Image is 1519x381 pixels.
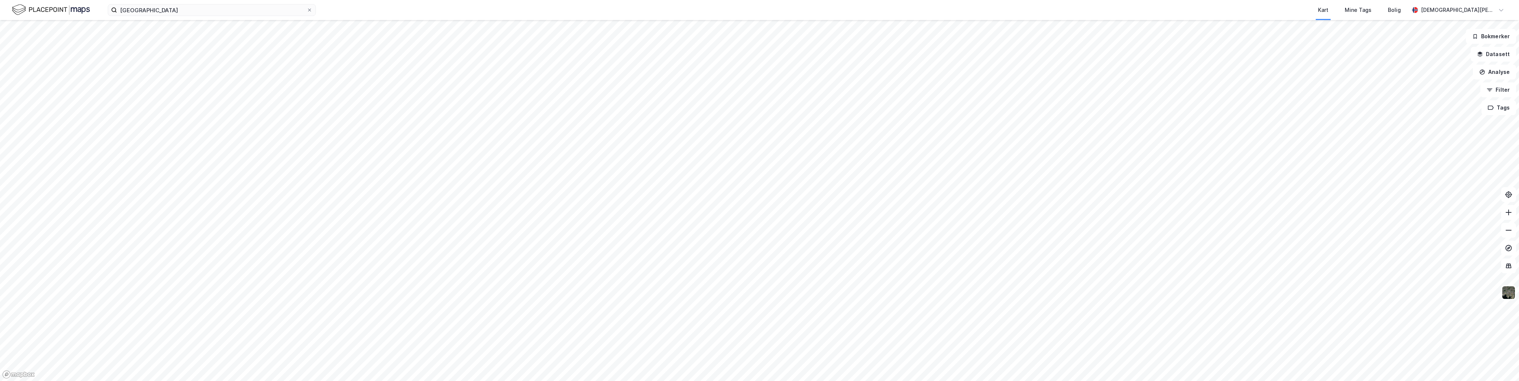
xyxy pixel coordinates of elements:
[1482,345,1519,381] iframe: Chat Widget
[1471,47,1516,62] button: Datasett
[1318,6,1328,14] div: Kart
[1388,6,1401,14] div: Bolig
[1421,6,1495,14] div: [DEMOGRAPHIC_DATA][PERSON_NAME]
[1502,286,1516,300] img: 9k=
[1345,6,1371,14] div: Mine Tags
[1480,82,1516,97] button: Filter
[1473,65,1516,79] button: Analyse
[12,3,90,16] img: logo.f888ab2527a4732fd821a326f86c7f29.svg
[1481,100,1516,115] button: Tags
[117,4,307,16] input: Søk på adresse, matrikkel, gårdeiere, leietakere eller personer
[2,370,35,379] a: Mapbox homepage
[1466,29,1516,44] button: Bokmerker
